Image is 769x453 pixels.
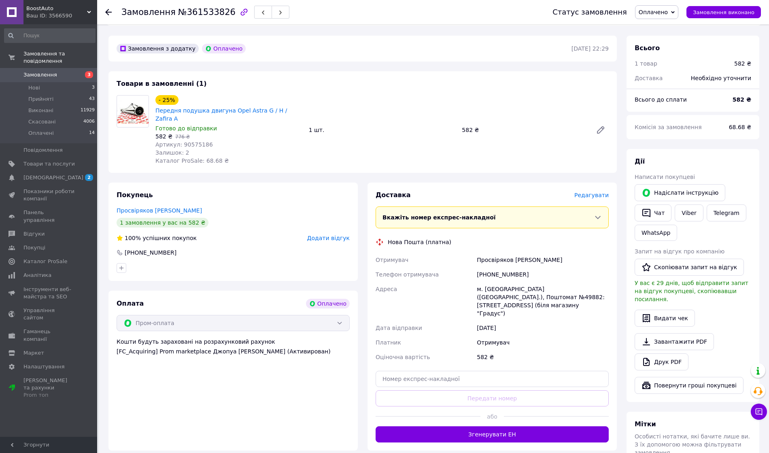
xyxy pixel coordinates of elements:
span: [PERSON_NAME] та рахунки [23,377,75,399]
span: Отримувач [376,257,408,263]
span: Каталог ProSale [23,258,67,265]
span: Всього [635,44,660,52]
a: WhatsApp [635,225,677,241]
div: 1 шт. [306,124,459,136]
span: 2 [85,174,93,181]
span: Дії [635,157,645,165]
span: Аналітика [23,272,51,279]
div: успішних покупок [117,234,197,242]
div: 582 ₴ [475,350,610,364]
a: Друк PDF [635,353,688,370]
div: 1 замовлення у вас на 582 ₴ [117,218,208,228]
span: Дата відправки [376,325,422,331]
span: Товари та послуги [23,160,75,168]
span: Доставка [376,191,411,199]
span: Замовлення [23,71,57,79]
span: Замовлення та повідомлення [23,50,97,65]
span: Управління сайтом [23,307,75,321]
button: Надіслати інструкцію [635,184,725,201]
span: Виконані [28,107,53,114]
input: Пошук [4,28,96,43]
time: [DATE] 22:29 [571,45,609,52]
span: Маркет [23,349,44,357]
span: Мітки [635,420,656,428]
span: Готово до відправки [155,125,217,132]
div: Просвіряков [PERSON_NAME] [475,253,610,267]
div: - 25% [155,95,178,105]
a: Viber [675,204,703,221]
span: Замовлення [121,7,176,17]
span: У вас є 29 днів, щоб відправити запит на відгук покупцеві, скопіювавши посилання. [635,280,748,302]
span: №361533826 [178,7,236,17]
span: Доставка [635,75,663,81]
input: Номер експрес-накладної [376,371,609,387]
span: Скасовані [28,118,56,125]
div: 582 ₴ [459,124,589,136]
div: [FC_Acquiring] Prom marketplace Джопуа [PERSON_NAME] (Активирован) [117,347,350,355]
b: 582 ₴ [733,96,751,103]
span: Показники роботи компанії [23,188,75,202]
span: 582 ₴ [155,133,172,140]
span: Оціночна вартість [376,354,430,360]
span: Платник [376,339,401,346]
span: Написати покупцеві [635,174,695,180]
button: Скопіювати запит на відгук [635,259,744,276]
span: [DEMOGRAPHIC_DATA] [23,174,83,181]
span: 1 товар [635,60,657,67]
button: Замовлення виконано [686,6,761,18]
div: Оплачено [306,299,350,308]
button: Чат [635,204,671,221]
span: 11929 [81,107,95,114]
a: Просвіряков [PERSON_NAME] [117,207,202,214]
div: Оплачено [202,44,246,53]
span: Комісія за замовлення [635,124,702,130]
span: Панель управління [23,209,75,223]
span: або [480,413,504,421]
span: Оплачено [639,9,668,15]
span: 3 [85,71,93,78]
span: 14 [89,130,95,137]
span: Прийняті [28,96,53,103]
div: 582 ₴ [734,60,751,68]
span: Гаманець компанії [23,328,75,342]
span: 100% [125,235,141,241]
div: Статус замовлення [552,8,627,16]
span: 43 [89,96,95,103]
span: Нові [28,84,40,91]
span: 68.68 ₴ [729,124,751,130]
span: Оплачені [28,130,54,137]
span: Товари в замовленні (1) [117,80,207,87]
div: [DATE] [475,321,610,335]
span: Телефон отримувача [376,271,439,278]
span: Повідомлення [23,147,63,154]
span: Покупці [23,244,45,251]
span: Вкажіть номер експрес-накладної [382,214,496,221]
button: Згенерувати ЕН [376,426,609,442]
span: 776 ₴ [175,134,190,140]
span: Запит на відгук про компанію [635,248,724,255]
a: Передня подушка двигуна Opel Astra G / H / Zafira A [155,107,287,122]
button: Чат з покупцем [751,404,767,420]
img: Передня подушка двигуна Opel Astra G / H / Zafira A [117,100,149,123]
div: Нова Пошта (платна) [386,238,453,246]
span: Інструменти веб-майстра та SEO [23,286,75,300]
a: Редагувати [593,122,609,138]
a: Завантажити PDF [635,333,714,350]
div: Prom топ [23,391,75,399]
div: Замовлення з додатку [117,44,199,53]
span: Каталог ProSale: 68.68 ₴ [155,157,229,164]
button: Видати чек [635,310,695,327]
span: Адреса [376,286,397,292]
div: Повернутися назад [105,8,112,16]
span: Редагувати [574,192,609,198]
span: Відгуки [23,230,45,238]
div: [PHONE_NUMBER] [124,249,177,257]
span: Залишок: 2 [155,149,189,156]
span: Оплата [117,300,144,307]
div: Отримувач [475,335,610,350]
span: 3 [92,84,95,91]
span: Налаштування [23,363,65,370]
div: Ваш ID: 3566590 [26,12,97,19]
span: Артикул: 90575186 [155,141,213,148]
button: Повернути гроші покупцеві [635,377,744,394]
